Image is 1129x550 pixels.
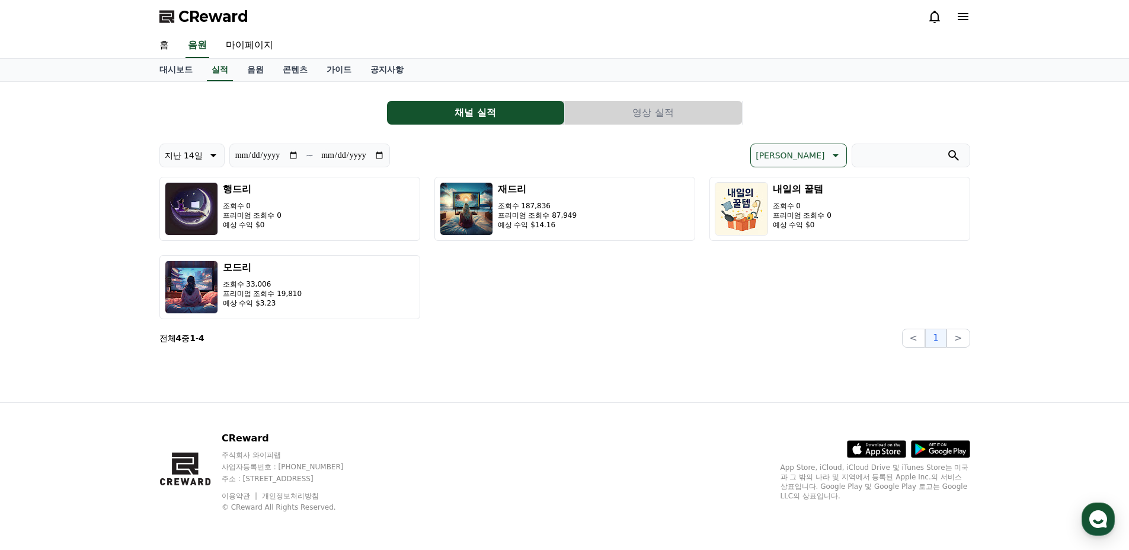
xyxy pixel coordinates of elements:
[273,59,317,81] a: 콘텐츠
[715,182,768,236] img: 내일의 꿀템
[222,431,366,446] p: CReward
[223,182,282,196] h3: 행드리
[223,260,302,275] h3: 모드리
[199,333,204,343] strong: 4
[183,394,197,403] span: 설정
[223,289,302,298] p: 프리미엄 조회수 19,810
[498,220,577,230] p: 예상 수익 $14.16
[223,220,282,230] p: 예상 수익 $0
[165,182,218,236] img: 행드리
[222,503,366,512] p: © CReward All Rights Reserved.
[361,59,413,81] a: 공지사항
[159,177,420,241] button: 행드리 조회수 0 프리미엄 조회수 0 예상 수익 $0
[902,329,925,348] button: <
[159,144,225,167] button: 지난 14일
[387,101,565,125] a: 채널 실적
[925,329,946,348] button: 1
[222,492,259,500] a: 이용약관
[4,376,78,406] a: 홈
[565,101,742,125] button: 영상 실적
[773,201,831,211] p: 조회수 0
[756,147,824,164] p: [PERSON_NAME]
[159,332,204,344] p: 전체 중 -
[709,177,970,241] button: 내일의 꿀템 조회수 0 프리미엄 조회수 0 예상 수익 $0
[434,177,695,241] button: 재드리 조회수 187,836 프리미엄 조회수 87,949 예상 수익 $14.16
[207,59,233,81] a: 실적
[176,333,182,343] strong: 4
[238,59,273,81] a: 음원
[165,260,218,314] img: 모드리
[185,33,209,58] a: 음원
[216,33,283,58] a: 마이페이지
[37,394,44,403] span: 홈
[223,201,282,211] p: 조회수 0
[153,376,228,406] a: 설정
[78,376,153,406] a: 대화
[222,462,366,472] p: 사업자등록번호 : [PHONE_NUMBER]
[773,182,831,196] h3: 내일의 꿀템
[150,33,178,58] a: 홈
[222,474,366,484] p: 주소 : [STREET_ADDRESS]
[222,450,366,460] p: 주식회사 와이피랩
[223,211,282,220] p: 프리미엄 조회수 0
[773,220,831,230] p: 예상 수익 $0
[190,333,196,343] strong: 1
[498,211,577,220] p: 프리미엄 조회수 87,949
[306,148,314,163] p: ~
[781,463,970,501] p: App Store, iCloud, iCloud Drive 및 iTunes Store는 미국과 그 밖의 나라 및 지역에서 등록된 Apple Inc.의 서비스 상표입니다. Goo...
[317,59,361,81] a: 가이드
[498,201,577,211] p: 조회수 187,836
[223,298,302,308] p: 예상 수익 $3.23
[565,101,743,125] a: 영상 실적
[498,182,577,196] h3: 재드리
[750,144,846,167] button: [PERSON_NAME]
[165,147,203,164] p: 지난 14일
[159,255,420,319] button: 모드리 조회수 33,006 프리미엄 조회수 19,810 예상 수익 $3.23
[262,492,319,500] a: 개인정보처리방침
[178,7,248,26] span: CReward
[946,329,970,348] button: >
[440,182,493,236] img: 재드리
[773,211,831,220] p: 프리미엄 조회수 0
[387,101,564,125] button: 채널 실적
[159,7,248,26] a: CReward
[108,395,123,404] span: 대화
[223,279,302,289] p: 조회수 33,006
[150,59,202,81] a: 대시보드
